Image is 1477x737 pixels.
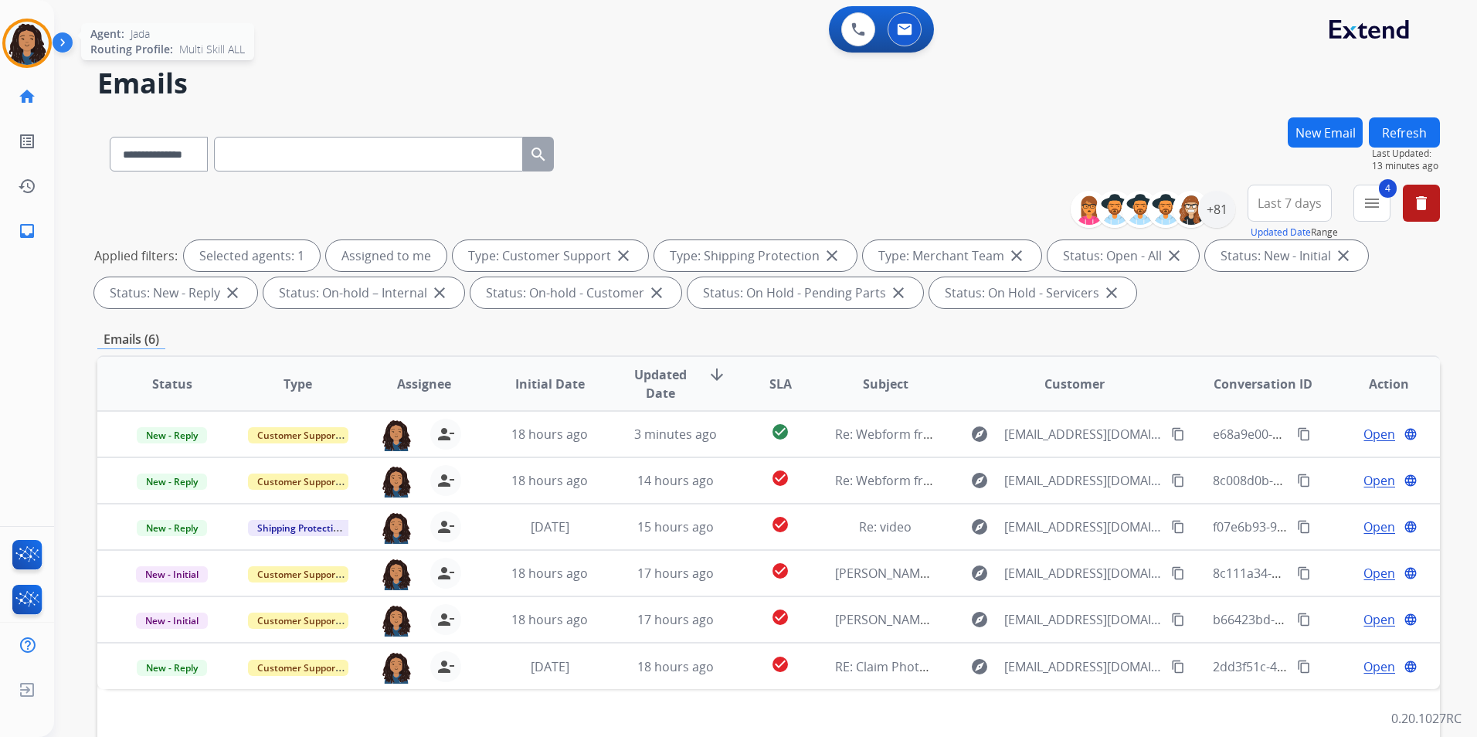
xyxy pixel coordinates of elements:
p: 0.20.1027RC [1391,709,1462,728]
span: RE: Claim Photo Request [835,658,978,675]
span: e68a9e00-e2ff-4868-b2c8-15ef7a8f906f [1213,426,1436,443]
span: New - Reply [137,474,207,490]
span: Assignee [397,375,451,393]
div: Status: On-hold - Customer [470,277,681,308]
p: Emails (6) [97,330,165,349]
span: 3 minutes ago [634,426,717,443]
mat-icon: content_copy [1171,427,1185,441]
button: Last 7 days [1248,185,1332,222]
mat-icon: menu [1363,194,1381,212]
mat-icon: explore [970,518,989,536]
mat-icon: close [889,284,908,302]
span: [EMAIL_ADDRESS][DOMAIN_NAME] [1004,425,1163,443]
span: 18 hours ago [637,658,714,675]
mat-icon: check_circle [771,469,789,487]
span: New - Initial [136,613,208,629]
button: New Email [1288,117,1363,148]
span: New - Reply [137,660,207,676]
span: Open [1363,564,1395,582]
mat-icon: explore [970,425,989,443]
span: Open [1363,425,1395,443]
mat-icon: content_copy [1171,566,1185,580]
div: Status: New - Reply [94,277,257,308]
mat-icon: content_copy [1171,520,1185,534]
img: agent-avatar [381,651,412,684]
mat-icon: list_alt [18,132,36,151]
span: 18 hours ago [511,472,588,489]
mat-icon: search [529,145,548,164]
span: 4 [1379,179,1397,198]
span: Agent: [90,26,124,42]
mat-icon: language [1404,520,1418,534]
mat-icon: check_circle [771,655,789,674]
span: 15 hours ago [637,518,714,535]
span: Last Updated: [1372,148,1440,160]
mat-icon: person_remove [436,564,455,582]
mat-icon: content_copy [1297,613,1311,627]
mat-icon: content_copy [1297,520,1311,534]
button: Updated Date [1251,226,1311,239]
span: Re: video [859,518,912,535]
div: Type: Customer Support [453,240,648,271]
mat-icon: close [1334,246,1353,265]
span: b66423bd-c7fb-4ce2-9446-bb11e1b439f5 [1213,611,1448,628]
mat-icon: explore [970,471,989,490]
span: Type [284,375,312,393]
button: Refresh [1369,117,1440,148]
img: agent-avatar [381,419,412,451]
span: Range [1251,226,1338,239]
span: Last 7 days [1258,200,1322,206]
img: avatar [5,22,49,65]
mat-icon: delete [1412,194,1431,212]
span: [EMAIL_ADDRESS][DOMAIN_NAME] [1004,610,1163,629]
mat-icon: explore [970,610,989,629]
span: New - Reply [137,520,207,536]
span: 13 minutes ago [1372,160,1440,172]
mat-icon: explore [970,657,989,676]
span: Conversation ID [1214,375,1312,393]
div: Type: Shipping Protection [654,240,857,271]
span: 2dd3f51c-4ba2-4b7f-beb0-214b15d8e0ea [1213,658,1450,675]
span: New - Reply [137,427,207,443]
span: [EMAIL_ADDRESS][DOMAIN_NAME] [1004,518,1163,536]
mat-icon: close [1102,284,1121,302]
span: [PERSON_NAME] [PHONE_NUMBER] [835,611,1041,628]
mat-icon: content_copy [1297,474,1311,487]
mat-icon: person_remove [436,471,455,490]
span: Customer Support [248,474,348,490]
span: [EMAIL_ADDRESS][DOMAIN_NAME] [1004,657,1163,676]
span: Re: Webform from [EMAIL_ADDRESS][DOMAIN_NAME] on [DATE] [835,472,1206,489]
span: 17 hours ago [637,611,714,628]
div: Status: On Hold - Pending Parts [688,277,923,308]
span: 18 hours ago [511,565,588,582]
mat-icon: arrow_downward [708,365,726,384]
img: agent-avatar [381,604,412,637]
span: 18 hours ago [511,611,588,628]
div: Status: New - Initial [1205,240,1368,271]
span: Open [1363,518,1395,536]
span: Open [1363,610,1395,629]
div: Status: On-hold – Internal [263,277,464,308]
mat-icon: check_circle [771,515,789,534]
mat-icon: content_copy [1297,566,1311,580]
mat-icon: close [614,246,633,265]
span: Jada [131,26,150,42]
img: agent-avatar [381,558,412,590]
mat-icon: language [1404,613,1418,627]
mat-icon: check_circle [771,608,789,627]
mat-icon: content_copy [1297,660,1311,674]
mat-icon: close [1165,246,1183,265]
mat-icon: content_copy [1171,660,1185,674]
div: Type: Merchant Team [863,240,1041,271]
span: Routing Profile: [90,42,173,57]
div: +81 [1198,191,1235,228]
span: Multi Skill ALL [179,42,245,57]
span: New - Initial [136,566,208,582]
mat-icon: language [1404,427,1418,441]
h2: Emails [97,68,1440,99]
span: Re: Webform from [EMAIL_ADDRESS][DOMAIN_NAME] on [DATE] [835,426,1206,443]
mat-icon: language [1404,660,1418,674]
span: Open [1363,471,1395,490]
span: [DATE] [531,518,569,535]
span: Initial Date [515,375,585,393]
